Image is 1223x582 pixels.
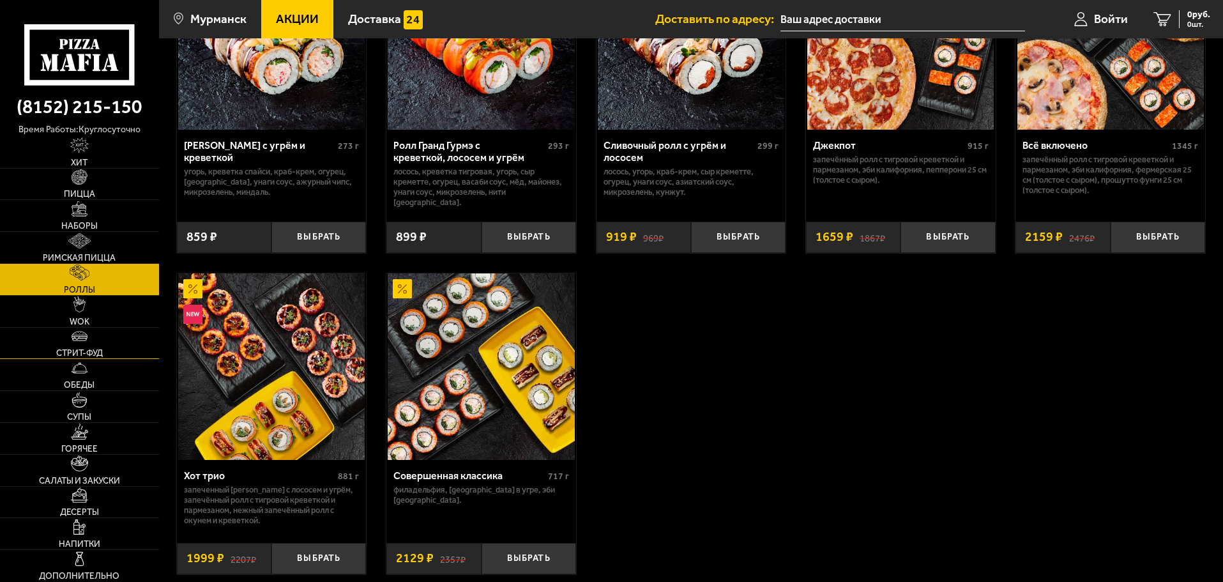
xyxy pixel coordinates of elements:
[177,273,367,460] a: АкционныйНовинкаХот трио
[271,222,366,253] button: Выбрать
[186,552,224,565] span: 1999 ₽
[393,279,412,298] img: Акционный
[655,13,780,25] span: Доставить по адресу:
[606,231,637,243] span: 919 ₽
[393,485,569,505] p: Филадельфия, [GEOGRAPHIC_DATA] в угре, Эби [GEOGRAPHIC_DATA].
[348,13,401,25] span: Доставка
[393,470,545,482] div: Совершенная классика
[59,540,100,549] span: Напитки
[816,231,853,243] span: 1659 ₽
[1172,141,1198,151] span: 1345 г
[338,141,359,151] span: 273 г
[482,543,576,574] button: Выбрать
[393,139,545,164] div: Ролл Гранд Гурмэ с креветкой, лососем и угрём
[231,552,256,565] s: 2207 ₽
[968,141,989,151] span: 915 г
[276,13,319,25] span: Акции
[70,318,89,326] span: WOK
[1069,231,1095,243] s: 2476 ₽
[184,139,335,164] div: [PERSON_NAME] с угрём и креветкой
[548,471,569,482] span: 717 г
[1025,231,1063,243] span: 2159 ₽
[190,13,247,25] span: Мурманск
[60,508,99,517] span: Десерты
[1022,139,1169,151] div: Всё включено
[757,141,779,151] span: 299 г
[61,445,98,454] span: Горячее
[184,470,335,482] div: Хот трио
[64,190,95,199] span: Пицца
[1111,222,1205,253] button: Выбрать
[43,254,116,263] span: Римская пицца
[1094,13,1128,25] span: Войти
[386,273,576,460] a: АкционныйСовершенная классика
[338,471,359,482] span: 881 г
[1022,155,1198,195] p: Запечённый ролл с тигровой креветкой и пармезаном, Эби Калифорния, Фермерская 25 см (толстое с сы...
[184,485,360,526] p: Запеченный [PERSON_NAME] с лососем и угрём, Запечённый ролл с тигровой креветкой и пармезаном, Не...
[178,273,365,460] img: Хот трио
[900,222,995,253] button: Выбрать
[396,231,427,243] span: 899 ₽
[61,222,98,231] span: Наборы
[1187,10,1210,19] span: 0 руб.
[548,141,569,151] span: 293 г
[39,572,119,581] span: Дополнительно
[271,543,366,574] button: Выбрать
[71,158,87,167] span: Хит
[604,139,755,164] div: Сливочный ролл с угрём и лососем
[186,231,217,243] span: 859 ₽
[482,222,576,253] button: Выбрать
[393,167,569,208] p: лосось, креветка тигровая, угорь, Сыр креметте, огурец, васаби соус, мёд, майонез, унаги соус, ми...
[183,279,202,298] img: Акционный
[813,155,989,185] p: Запечённый ролл с тигровой креветкой и пармезаном, Эби Калифорния, Пепперони 25 см (толстое с сыр...
[396,552,434,565] span: 2129 ₽
[64,286,95,295] span: Роллы
[56,349,103,358] span: Стрит-фуд
[67,413,91,422] span: Супы
[388,273,574,460] img: Совершенная классика
[1187,20,1210,28] span: 0 шт.
[604,167,779,197] p: лосось, угорь, краб-крем, Сыр креметте, огурец, унаги соус, азиатский соус, микрозелень, кунжут.
[440,552,466,565] s: 2357 ₽
[780,8,1025,31] input: Ваш адрес доставки
[404,10,423,29] img: 15daf4d41897b9f0e9f617042186c801.svg
[183,305,202,324] img: Новинка
[691,222,786,253] button: Выбрать
[643,231,664,243] s: 969 ₽
[64,381,95,390] span: Обеды
[184,167,360,197] p: угорь, креветка спайси, краб-крем, огурец, [GEOGRAPHIC_DATA], унаги соус, ажурный чипс, микрозеле...
[39,477,120,486] span: Салаты и закуски
[860,231,885,243] s: 1867 ₽
[813,139,964,151] div: Джекпот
